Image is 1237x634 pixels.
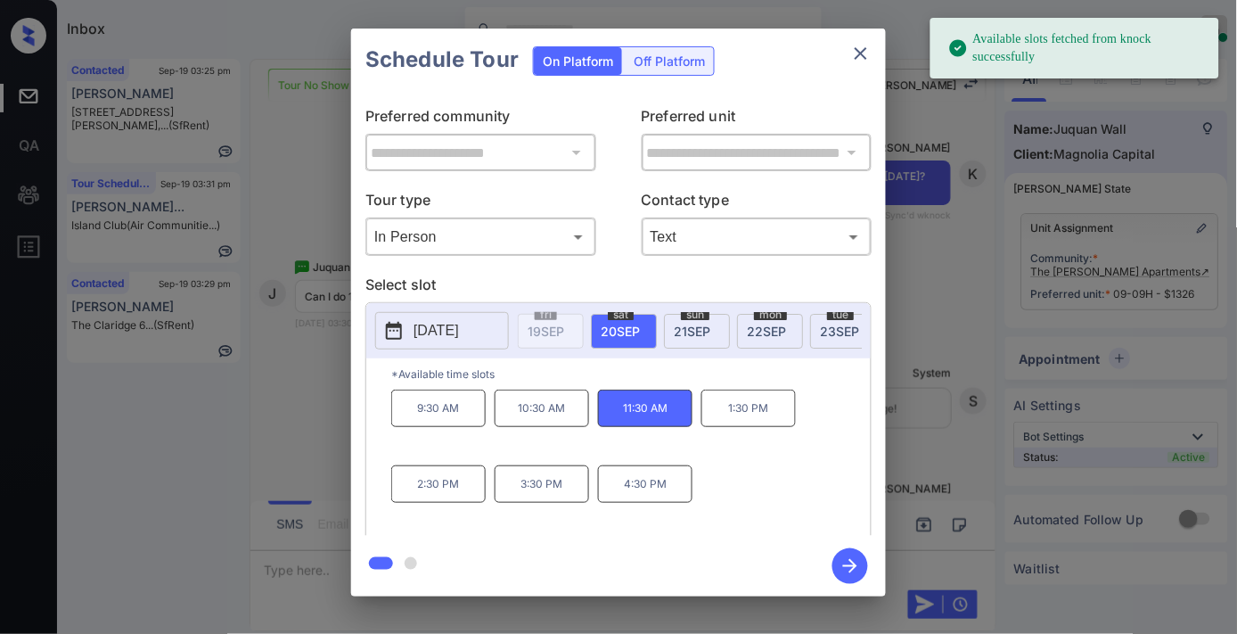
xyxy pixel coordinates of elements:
p: 10:30 AM [495,390,589,427]
p: [DATE] [414,320,459,342]
span: tue [827,309,854,320]
div: On Platform [534,47,622,75]
p: 2:30 PM [391,465,486,503]
button: close [843,36,879,71]
div: date-select [810,314,876,349]
div: Off Platform [625,47,714,75]
div: Available slots fetched from knock successfully [948,23,1205,73]
span: 21 SEP [674,324,710,339]
p: 1:30 PM [701,390,796,427]
div: date-select [591,314,657,349]
p: 9:30 AM [391,390,486,427]
p: Preferred unit [642,105,872,134]
p: 11:30 AM [598,390,692,427]
p: Select slot [365,274,872,302]
p: 4:30 PM [598,465,692,503]
div: date-select [664,314,730,349]
p: Tour type [365,189,596,218]
p: Preferred community [365,105,596,134]
span: mon [754,309,787,320]
span: sat [608,309,634,320]
span: 20 SEP [601,324,640,339]
p: 3:30 PM [495,465,589,503]
div: Text [646,222,868,251]
p: Contact type [642,189,872,218]
h2: Schedule Tour [351,29,533,91]
button: btn-next [822,543,879,589]
span: 23 SEP [820,324,859,339]
span: 22 SEP [747,324,786,339]
div: date-select [737,314,803,349]
span: sun [681,309,709,320]
div: In Person [370,222,592,251]
p: *Available time slots [391,358,871,390]
button: [DATE] [375,312,509,350]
